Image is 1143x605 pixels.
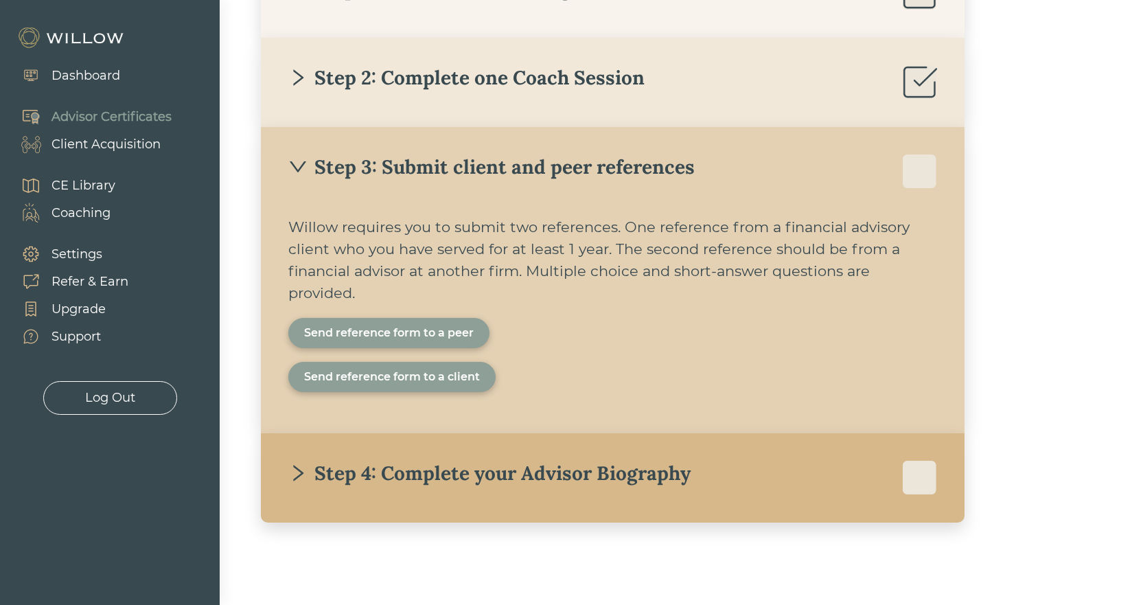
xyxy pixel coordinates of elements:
button: Send reference form to a peer [288,318,489,348]
div: Dashboard [51,67,120,85]
div: Upgrade [51,300,106,319]
a: Coaching [7,199,115,227]
div: Step 2: Complete one Coach Session [288,65,645,90]
div: Advisor Certificates [51,108,172,126]
img: Willow [17,27,127,49]
span: down [288,157,308,176]
div: Step 3: Submit client and peer references [288,155,695,179]
a: Refer & Earn [7,268,128,295]
div: Send reference form to a peer [304,325,474,341]
a: Upgrade [7,295,128,323]
div: Support [51,328,101,346]
div: Settings [51,245,102,264]
div: Coaching [51,204,111,222]
a: Client Acquisition [7,130,172,158]
a: CE Library [7,172,115,199]
div: Send reference form to a client [304,369,480,385]
div: Refer & Earn [51,273,128,291]
a: Settings [7,240,128,268]
a: Dashboard [7,62,120,89]
div: Log Out [85,389,135,407]
span: right [288,464,308,483]
button: Send reference form to a client [288,362,496,392]
div: Client Acquisition [51,135,161,154]
div: Step 4: Complete your Advisor Biography [288,461,691,486]
span: right [288,68,308,87]
div: Willow requires you to submit two references. One reference from a financial advisory client who ... [288,216,937,304]
a: Advisor Certificates [7,103,172,130]
div: CE Library [51,176,115,195]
